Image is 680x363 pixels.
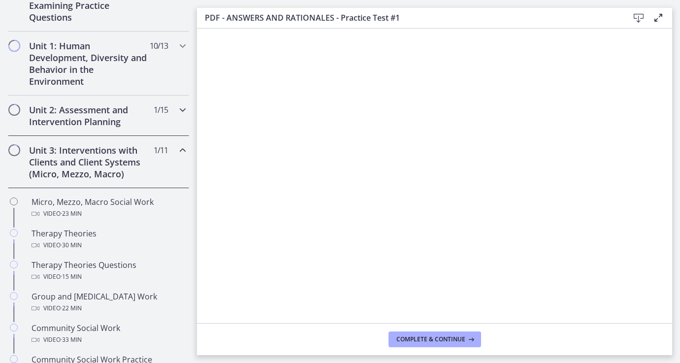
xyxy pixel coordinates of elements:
div: Video [32,302,185,314]
span: 10 / 13 [150,40,168,52]
button: Complete & continue [389,331,481,347]
div: Community Social Work [32,322,185,346]
div: Micro, Mezzo, Macro Social Work [32,196,185,220]
h3: PDF - ANSWERS AND RATIONALES - Practice Test #1 [205,12,613,24]
h2: Unit 1: Human Development, Diversity and Behavior in the Environment [29,40,149,87]
span: · 22 min [61,302,82,314]
span: 1 / 11 [154,144,168,156]
span: 1 / 15 [154,104,168,116]
span: · 15 min [61,271,82,283]
div: Video [32,208,185,220]
div: Video [32,334,185,346]
div: Therapy Theories [32,228,185,251]
h2: Unit 3: Interventions with Clients and Client Systems (Micro, Mezzo, Macro) [29,144,149,180]
span: · 30 min [61,239,82,251]
div: Video [32,239,185,251]
span: Complete & continue [396,335,465,343]
span: · 33 min [61,334,82,346]
span: · 23 min [61,208,82,220]
div: Video [32,271,185,283]
div: Group and [MEDICAL_DATA] Work [32,291,185,314]
h2: Unit 2: Assessment and Intervention Planning [29,104,149,128]
div: Therapy Theories Questions [32,259,185,283]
